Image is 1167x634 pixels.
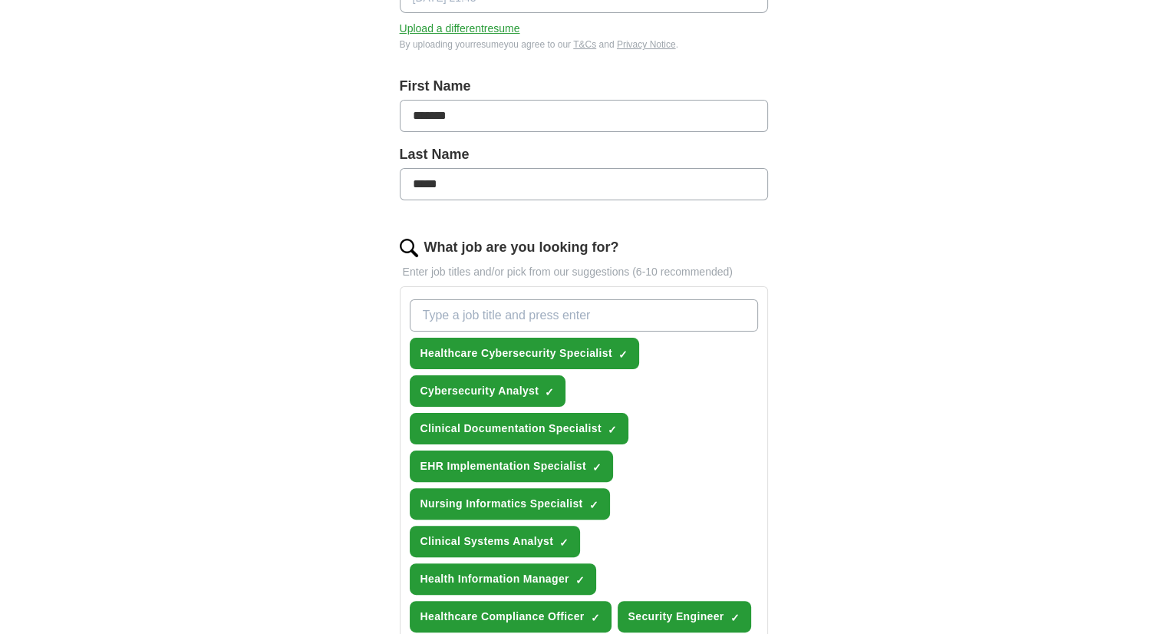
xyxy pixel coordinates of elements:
p: Enter job titles and/or pick from our suggestions (6-10 recommended) [400,264,768,280]
label: Last Name [400,144,768,165]
img: search.png [400,239,418,257]
button: Health Information Manager✓ [410,563,596,595]
span: ✓ [559,537,569,549]
span: Healthcare Cybersecurity Specialist [420,345,612,362]
button: Nursing Informatics Specialist✓ [410,488,610,520]
span: Nursing Informatics Specialist [420,496,583,512]
button: Security Engineer✓ [618,601,751,632]
button: Upload a differentresume [400,21,520,37]
div: By uploading your resume you agree to our and . [400,38,768,51]
span: ✓ [592,461,602,474]
label: First Name [400,76,768,97]
span: Healthcare Compliance Officer [420,609,585,625]
span: ✓ [608,424,617,436]
button: Healthcare Compliance Officer✓ [410,601,612,632]
a: Privacy Notice [617,39,676,50]
span: ✓ [545,386,554,398]
span: Cybersecurity Analyst [420,383,539,399]
span: EHR Implementation Specialist [420,458,586,474]
span: ✓ [589,499,598,511]
button: Clinical Systems Analyst✓ [410,526,581,557]
button: Healthcare Cybersecurity Specialist✓ [410,338,639,369]
span: Security Engineer [628,609,724,625]
a: T&Cs [573,39,596,50]
span: ✓ [575,574,585,586]
span: Clinical Documentation Specialist [420,421,602,437]
span: Clinical Systems Analyst [420,533,554,550]
button: Clinical Documentation Specialist✓ [410,413,628,444]
label: What job are you looking for? [424,237,619,258]
input: Type a job title and press enter [410,299,758,332]
span: Health Information Manager [420,571,569,587]
span: ✓ [618,348,628,361]
span: ✓ [730,612,740,624]
button: Cybersecurity Analyst✓ [410,375,566,407]
button: EHR Implementation Specialist✓ [410,451,613,482]
span: ✓ [591,612,600,624]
